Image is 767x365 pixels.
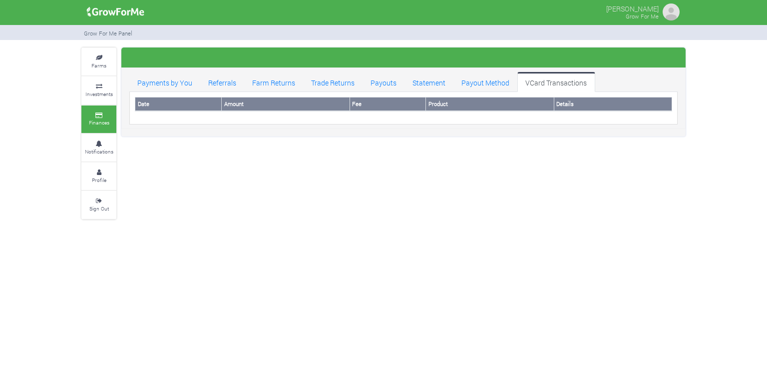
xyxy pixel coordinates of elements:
[222,97,350,111] th: Amount
[81,162,116,190] a: Profile
[91,62,106,69] small: Farms
[135,97,222,111] th: Date
[303,72,363,92] a: Trade Returns
[85,148,113,155] small: Notifications
[81,48,116,75] a: Farms
[554,97,672,111] th: Details
[244,72,303,92] a: Farm Returns
[89,205,109,212] small: Sign Out
[626,12,659,20] small: Grow For Me
[81,134,116,161] a: Notifications
[426,97,554,111] th: Product
[129,72,200,92] a: Payments by You
[83,2,148,22] img: growforme image
[363,72,404,92] a: Payouts
[92,176,106,183] small: Profile
[350,97,425,111] th: Fee
[453,72,517,92] a: Payout Method
[404,72,453,92] a: Statement
[81,105,116,133] a: Finances
[200,72,244,92] a: Referrals
[81,191,116,218] a: Sign Out
[661,2,681,22] img: growforme image
[606,2,659,14] p: [PERSON_NAME]
[84,29,132,37] small: Grow For Me Panel
[517,72,595,92] a: VCard Transactions
[85,90,113,97] small: Investments
[81,76,116,104] a: Investments
[89,119,109,126] small: Finances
